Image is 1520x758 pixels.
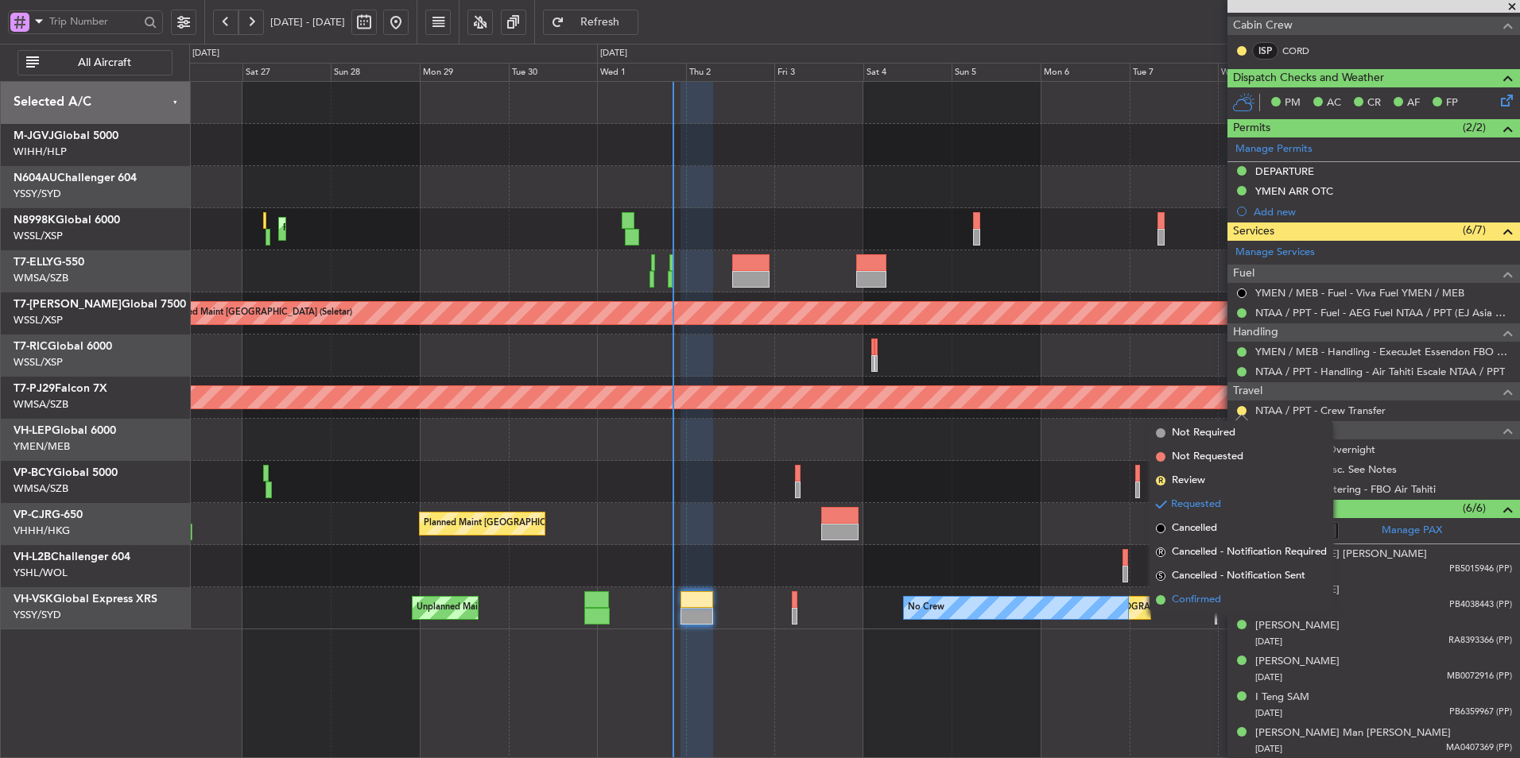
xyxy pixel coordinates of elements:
[1235,245,1315,261] a: Manage Services
[1255,690,1309,706] div: I Teng SAM
[242,63,332,82] div: Sat 27
[14,145,67,159] a: WIHH/HLP
[1463,222,1486,238] span: (6/7)
[14,383,107,394] a: T7-PJ29Falcon 7X
[14,229,63,243] a: WSSL/XSP
[14,509,83,520] a: VP-CJRG-650
[1255,654,1340,670] div: [PERSON_NAME]
[1367,95,1381,111] span: CR
[1041,63,1130,82] div: Mon 6
[1255,482,1436,496] a: NTAA / PPT - Catering - FBO Air Tahiti
[774,63,863,82] div: Fri 3
[165,301,352,325] div: Planned Maint [GEOGRAPHIC_DATA] (Seletar)
[14,271,68,285] a: WMSA/SZB
[14,187,61,201] a: YSSY/SYD
[270,15,345,29] span: [DATE] - [DATE]
[14,467,53,478] span: VP-BCY
[1233,17,1293,35] span: Cabin Crew
[509,63,598,82] div: Tue 30
[14,551,51,563] span: VH-L2B
[1382,523,1442,539] a: Manage PAX
[1448,634,1512,648] span: RA8393366 (PP)
[1255,671,1282,683] span: [DATE]
[153,63,242,82] div: Fri 26
[1255,547,1427,563] div: [PERSON_NAME] [PERSON_NAME]
[1171,497,1221,512] span: Requested
[1233,119,1270,137] span: Permits
[420,63,509,82] div: Mon 29
[14,594,157,605] a: VH-VSKGlobal Express XRS
[686,63,775,82] div: Thu 2
[1156,476,1165,485] span: R
[1255,184,1333,198] div: YMEN ARR OTC
[14,313,63,327] a: WSSL/XSP
[1233,323,1278,342] span: Handling
[14,425,116,436] a: VH-LEPGlobal 6000
[14,383,55,394] span: T7-PJ29
[14,551,130,563] a: VH-L2BChallenger 604
[1449,598,1512,612] span: PB4038443 (PP)
[1233,222,1274,241] span: Services
[1282,44,1318,58] a: CORD
[14,172,137,184] a: N604AUChallenger 604
[192,47,219,60] div: [DATE]
[417,596,612,620] div: Unplanned Maint Sydney ([PERSON_NAME] Intl)
[1255,618,1340,634] div: [PERSON_NAME]
[1172,449,1243,465] span: Not Requested
[1255,743,1282,755] span: [DATE]
[1235,141,1313,157] a: Manage Permits
[1172,568,1305,584] span: Cancelled - Notification Sent
[1446,741,1512,755] span: MA0407369 (PP)
[863,63,952,82] div: Sat 4
[1254,205,1512,219] div: Add new
[1172,544,1327,560] span: Cancelled - Notification Required
[14,425,52,436] span: VH-LEP
[14,341,48,352] span: T7-RIC
[1255,404,1386,417] a: NTAA / PPT - Crew Transfer
[1255,345,1512,358] a: YMEN / MEB - Handling - ExecuJet Essendon FBO YMEN / MEB
[283,217,549,241] div: Planned Maint [GEOGRAPHIC_DATA] ([GEOGRAPHIC_DATA] Intl)
[1255,365,1505,378] a: NTAA / PPT - Handling - Air Tahiti Escale NTAA / PPT
[14,355,63,369] a: WSSL/XSP
[1449,563,1512,576] span: PB5015946 (PP)
[1255,306,1512,319] a: NTAA / PPT - Fuel - AEG Fuel NTAA / PPT (EJ Asia Only)
[1156,571,1165,581] span: S
[1156,547,1165,557] span: R
[1407,95,1420,111] span: AF
[1233,69,1384,87] span: Dispatch Checks and Weather
[1255,636,1282,648] span: [DATE]
[1130,63,1219,82] div: Tue 7
[14,397,68,412] a: WMSA/SZB
[14,566,68,580] a: YSHL/WOL
[14,594,53,605] span: VH-VSK
[1172,592,1221,608] span: Confirmed
[568,17,633,28] span: Refresh
[14,299,122,310] span: T7-[PERSON_NAME]
[1172,520,1217,536] span: Cancelled
[14,299,186,310] a: T7-[PERSON_NAME]Global 7500
[1255,707,1282,719] span: [DATE]
[1447,670,1512,683] span: MB0072916 (PP)
[1218,63,1307,82] div: Wed 8
[14,172,57,184] span: N604AU
[14,257,84,268] a: T7-ELLYG-550
[1252,42,1278,60] div: ISP
[14,439,70,454] a: YMEN/MEB
[1463,500,1486,516] span: (6/6)
[1449,706,1512,719] span: PB6359967 (PP)
[908,596,944,620] div: No Crew
[1446,95,1458,111] span: FP
[49,10,139,33] input: Trip Number
[17,50,173,75] button: All Aircraft
[14,215,120,226] a: N8998KGlobal 6000
[1172,425,1235,441] span: Not Required
[331,63,420,82] div: Sun 28
[14,509,52,520] span: VP-CJR
[14,215,56,226] span: N8998K
[14,130,118,141] a: M-JGVJGlobal 5000
[1255,164,1314,178] div: DEPARTURE
[14,130,54,141] span: M-JGVJ
[1172,473,1205,489] span: Review
[14,341,112,352] a: T7-RICGlobal 6000
[14,257,53,268] span: T7-ELLY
